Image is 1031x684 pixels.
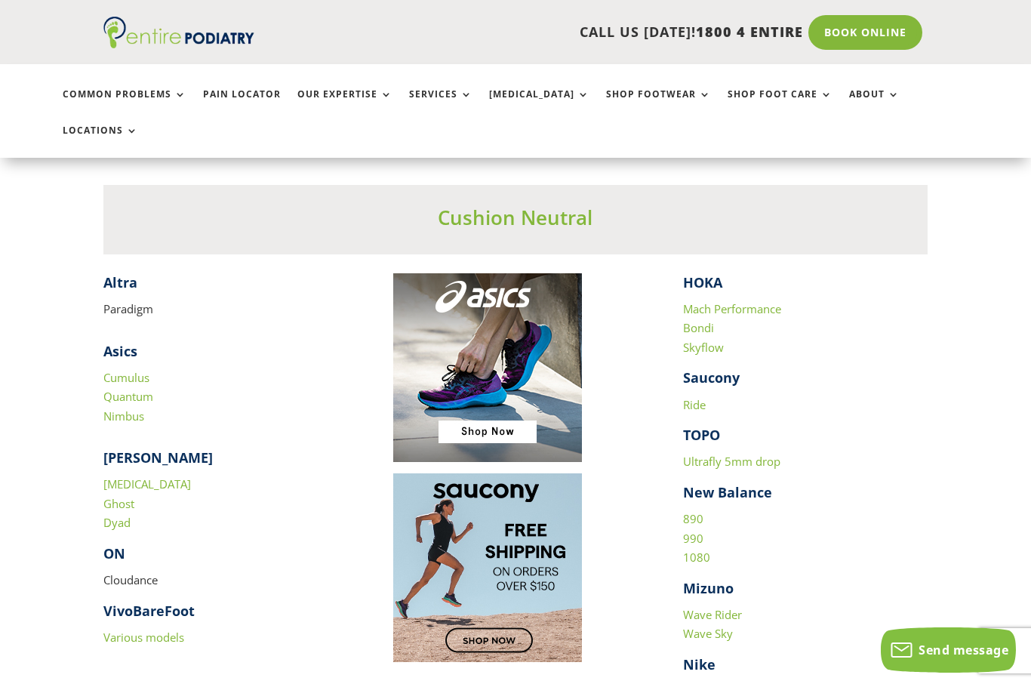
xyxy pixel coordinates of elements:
a: Locations [63,125,138,158]
strong: ON [103,544,125,562]
button: Send message [881,627,1016,673]
p: CALL US [DATE]! [291,23,803,42]
strong: [PERSON_NAME] [103,448,213,467]
span: Send message [919,642,1008,658]
strong: Altra [103,273,137,291]
p: Cloudance [103,571,348,602]
a: Entire Podiatry [103,36,254,51]
img: Image to click to buy ASIC shoes online [393,273,582,462]
strong: Nike [683,655,716,673]
p: Paradigm [103,300,348,319]
a: [MEDICAL_DATA] [489,89,589,122]
strong: TOPO [683,426,720,444]
strong: Asics [103,342,137,360]
a: Ghost [103,496,134,511]
a: Mach Performance [683,301,781,316]
a: 990 [683,531,703,546]
a: Quantum [103,389,153,404]
a: Cumulus [103,370,149,385]
a: Shop Foot Care [728,89,832,122]
a: [MEDICAL_DATA] [103,476,191,491]
a: Book Online [808,15,922,50]
h4: ​ [103,273,348,300]
strong: HOKA [683,273,722,291]
a: Wave Sky [683,626,733,641]
strong: VivoBareFoot [103,602,195,620]
h3: Cushion Neutral [103,204,928,239]
a: Pain Locator [203,89,281,122]
img: logo (1) [103,17,254,48]
strong: Mizuno [683,579,734,597]
a: Ride [683,397,706,412]
a: About [849,89,900,122]
a: Our Expertise [297,89,392,122]
a: Common Problems [63,89,186,122]
strong: Saucony [683,368,740,387]
a: Services [409,89,472,122]
a: Ultrafly 5mm drop [683,454,780,469]
strong: New Balance [683,483,772,501]
a: 1080 [683,550,710,565]
span: 1800 4 ENTIRE [696,23,803,41]
a: Wave Rider [683,607,742,622]
a: Shop Footwear [606,89,711,122]
a: Nimbus [103,408,144,424]
a: Skyflow [683,340,724,355]
a: Dyad [103,515,131,530]
a: 890 [683,511,703,526]
a: Various models [103,630,184,645]
a: Bondi [683,320,714,335]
